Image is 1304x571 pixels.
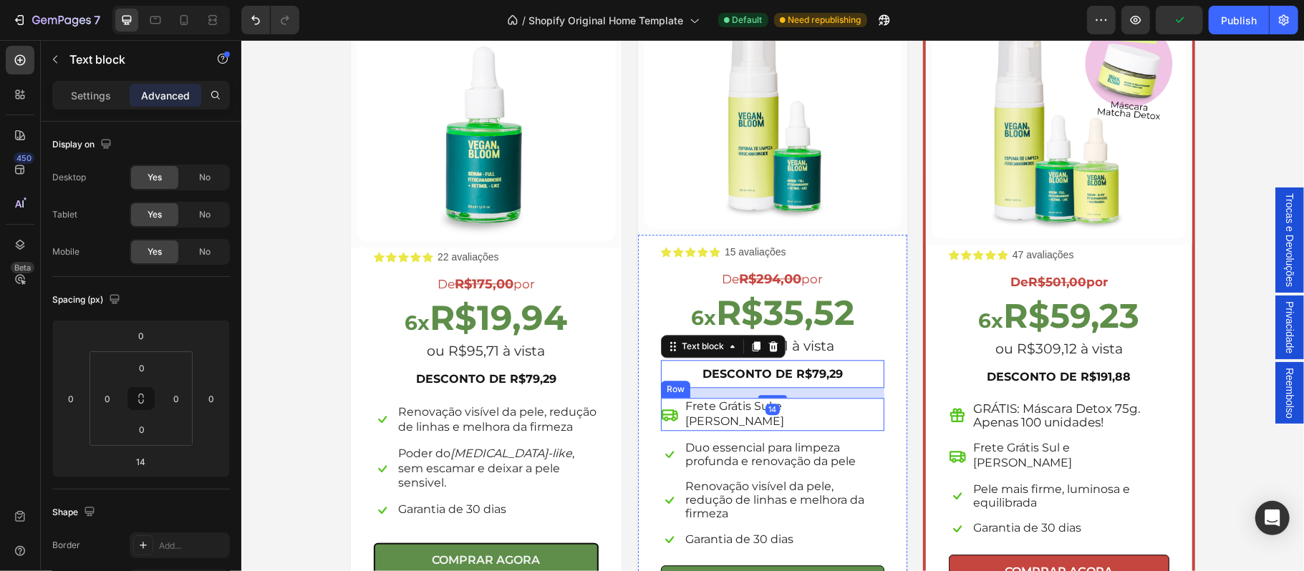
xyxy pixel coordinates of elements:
[165,388,187,409] input: 0px
[191,512,299,529] div: COMPRAR AGORA
[1041,328,1056,379] span: Reembolso
[450,265,475,290] strong: 6x
[771,208,833,221] p: 47 avaliações
[732,361,899,389] span: GRÁTIS: Máscara Detox 75g. Apenas 100 unidades!
[132,503,357,537] button: COMPRAR AGORA
[127,357,156,379] input: 0px
[6,6,107,34] button: 7
[444,439,623,480] span: Renovação visível da pele, redução de linhas e melhora da firmeza
[164,270,189,295] strong: 6x
[498,231,561,247] strong: R$294,00
[732,401,831,429] span: Frete Grátis Sul e [PERSON_NAME]
[421,228,642,250] p: De por
[199,245,211,258] span: No
[69,51,191,68] p: Text block
[438,300,486,313] div: Text block
[733,14,763,26] span: Default
[132,303,357,319] div: Rich Text Editor. Editing area: main
[709,231,927,253] p: De por
[60,388,82,409] input: 0
[422,343,446,356] div: Row
[14,152,34,164] div: 450
[483,205,545,218] p: 15 avaliações
[52,208,77,221] div: Tablet
[97,388,118,409] input: 0px
[148,245,162,258] span: Yes
[764,523,872,540] div: COMPRAR AGORA
[420,525,643,560] button: COMPRAR AGORA
[1255,501,1290,535] div: Open Intercom Messenger
[52,135,115,155] div: Display on
[52,503,98,522] div: Shape
[94,11,100,29] p: 7
[148,171,162,184] span: Yes
[213,236,272,252] strong: R$175,00
[201,388,222,409] input: 0
[707,323,928,351] div: Rich Text Editor. Editing area: main
[157,406,333,450] span: Poder do , sem escamar e deixar a pele sensivel.
[444,359,642,389] p: Frete Grátis Sul e [PERSON_NAME]
[707,301,928,317] div: Rich Text Editor. Editing area: main
[127,419,156,440] input: 0px
[1221,13,1257,28] div: Publish
[127,451,155,472] input: 14
[134,304,356,318] p: ou R$95,71 à vista
[709,302,927,316] p: ou R$309,12 à vista
[475,252,613,293] strong: R$35,52
[199,171,211,184] span: No
[196,210,258,223] p: 22 avaliações
[52,245,79,258] div: Mobile
[52,171,86,184] div: Desktop
[461,327,602,341] strong: DESCONTO DE R$79,29
[175,332,315,346] strong: DESCONTO DE R$79,29
[157,365,355,394] span: Renovação visível da pele, redução de linhas e melhora da firmeza
[241,6,299,34] div: Undo/Redo
[763,255,899,296] strong: R$59,23
[199,208,211,221] span: No
[1041,261,1056,313] span: Privacidade
[127,325,155,346] input: 0
[523,13,526,28] span: /
[1041,153,1056,247] span: Trocas e Devoluções
[52,291,123,310] div: Spacing (px)
[746,330,890,343] strong: DESCONTO DE R$191,88
[524,363,538,375] div: 14
[788,14,861,26] span: Need republishing
[141,88,190,103] p: Advanced
[209,406,331,420] i: [MEDICAL_DATA]-like
[132,325,357,353] div: Rich Text Editor. Editing area: main
[71,88,111,103] p: Settings
[148,208,162,221] span: Yes
[444,492,552,507] p: Garantia de 30 dias
[157,462,265,476] span: Garantia de 30 dias
[529,13,684,28] span: Shopify Original Home Template
[134,233,356,255] p: De por
[241,40,1304,571] iframe: Design area
[444,401,642,428] p: Duo essencial para limpeza profunda e renovação da pele
[11,262,34,273] div: Beta
[707,514,928,549] button: COMPRAR AGORA
[732,442,889,469] span: Pele mais firme, luminosa e equilibrada
[732,481,840,494] span: Garantia de 30 dias
[1209,6,1269,34] button: Publish
[738,268,763,293] strong: 6x
[787,235,845,249] s: R$501,00
[189,257,327,298] strong: R$19,94
[52,539,80,552] div: Border
[159,540,226,552] div: Add...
